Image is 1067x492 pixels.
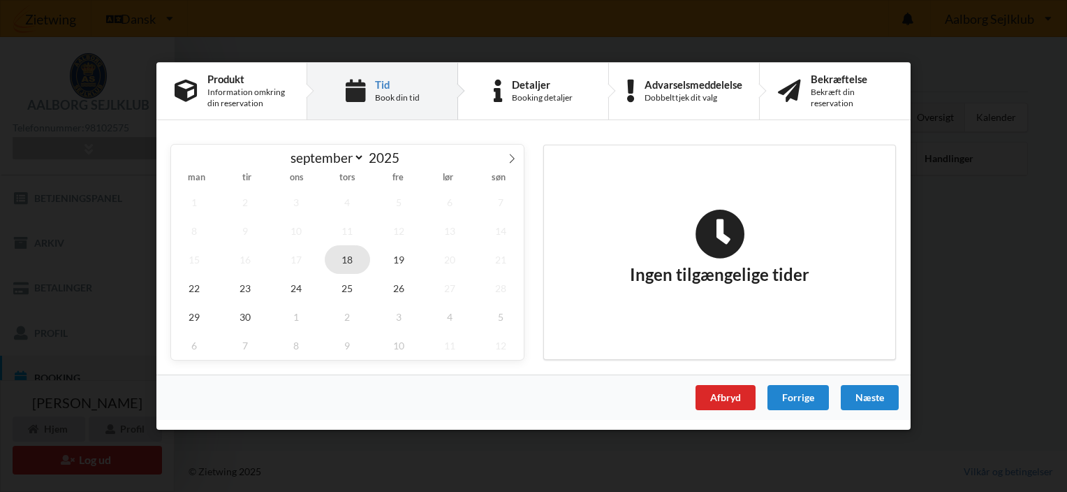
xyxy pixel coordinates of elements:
span: september 27, 2025 [427,274,473,303]
div: Booking detaljer [512,92,573,103]
span: september 4, 2025 [325,188,371,217]
span: fre [373,174,423,183]
div: Afbryd [696,385,756,410]
span: oktober 9, 2025 [325,331,371,360]
span: oktober 8, 2025 [273,331,319,360]
span: oktober 11, 2025 [427,331,473,360]
span: september 5, 2025 [376,188,422,217]
span: september 12, 2025 [376,217,422,245]
h2: Ingen tilgængelige tider [630,209,809,286]
span: september 8, 2025 [171,217,217,245]
span: september 23, 2025 [222,274,268,303]
span: oktober 3, 2025 [376,303,422,331]
span: man [171,174,221,183]
span: oktober 6, 2025 [171,331,217,360]
div: Detaljer [512,79,573,90]
span: september 15, 2025 [171,245,217,274]
span: september 6, 2025 [427,188,473,217]
span: september 19, 2025 [376,245,422,274]
span: september 1, 2025 [171,188,217,217]
span: søn [473,174,524,183]
div: Dobbelttjek dit valg [645,92,742,103]
div: Book din tid [375,92,420,103]
div: Produkt [207,73,288,85]
span: oktober 1, 2025 [273,303,319,331]
span: september 28, 2025 [478,274,524,303]
div: Information omkring din reservation [207,87,288,109]
span: tir [221,174,272,183]
span: september 17, 2025 [273,245,319,274]
span: oktober 12, 2025 [478,331,524,360]
span: september 13, 2025 [427,217,473,245]
span: september 24, 2025 [273,274,319,303]
span: oktober 4, 2025 [427,303,473,331]
span: oktober 5, 2025 [478,303,524,331]
span: tors [322,174,372,183]
span: september 21, 2025 [478,245,524,274]
span: september 26, 2025 [376,274,422,303]
span: september 22, 2025 [171,274,217,303]
div: Advarselsmeddelelse [645,79,742,90]
span: lør [423,174,473,183]
span: september 7, 2025 [478,188,524,217]
span: september 3, 2025 [273,188,319,217]
div: Bekræft din reservation [811,87,892,109]
span: september 9, 2025 [222,217,268,245]
div: Forrige [767,385,829,410]
input: Year [365,150,411,166]
span: oktober 10, 2025 [376,331,422,360]
span: september 30, 2025 [222,303,268,331]
div: Næste [841,385,899,410]
span: september 14, 2025 [478,217,524,245]
span: september 2, 2025 [222,188,268,217]
div: Bekræftelse [811,73,892,85]
span: september 25, 2025 [325,274,371,303]
span: oktober 2, 2025 [325,303,371,331]
div: Tid [375,79,420,90]
span: september 10, 2025 [273,217,319,245]
span: september 29, 2025 [171,303,217,331]
select: Month [284,149,365,166]
span: september 16, 2025 [222,245,268,274]
span: ons [272,174,322,183]
span: september 18, 2025 [325,245,371,274]
span: september 20, 2025 [427,245,473,274]
span: oktober 7, 2025 [222,331,268,360]
span: september 11, 2025 [325,217,371,245]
